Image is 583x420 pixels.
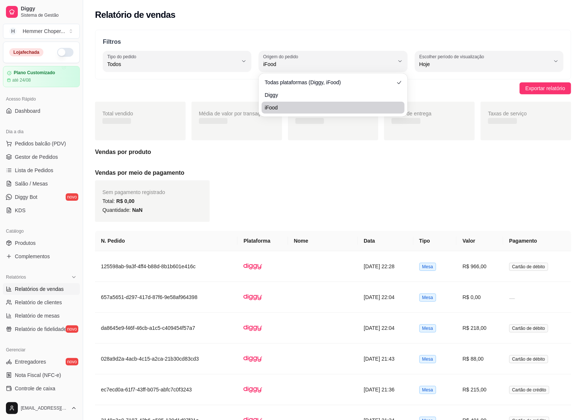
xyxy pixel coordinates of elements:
[15,140,66,147] span: Pedidos balcão (PDV)
[102,198,134,204] span: Total:
[456,251,503,282] td: R$ 966,00
[358,282,413,313] td: [DATE] 22:04
[419,60,550,68] span: Hoje
[3,225,80,237] div: Catálogo
[15,358,46,365] span: Entregadores
[3,344,80,356] div: Gerenciar
[95,251,238,282] td: 125598ab-9a3f-4ff4-b88d-8b1b601e416c
[95,344,238,374] td: 028a9d2a-4acb-4c15-a2ca-21b30cd83cd3
[95,148,571,157] h5: Vendas por produto
[199,111,266,117] span: Média de valor por transação
[509,263,548,271] span: Cartão de débito
[57,48,73,57] button: Alterar Status
[238,231,288,251] th: Plataforma
[3,93,80,105] div: Acesso Rápido
[3,24,80,39] button: Select a team
[509,386,549,394] span: Cartão de crédito
[102,207,143,213] span: Quantidade:
[243,350,262,368] img: diggy
[392,111,431,117] span: Taxas de entrega
[95,282,238,313] td: 657a5651-d297-417d-87f6-9e58af964398
[95,9,176,21] h2: Relatório de vendas
[456,231,503,251] th: Valor
[288,231,358,251] th: Nome
[95,374,238,405] td: ec7ecd0a-61f7-43ff-b075-abfc7c0f3243
[14,70,55,76] article: Plano Customizado
[15,285,64,293] span: Relatórios de vendas
[525,84,565,92] span: Exportar relatório
[503,231,571,251] th: Pagamento
[15,153,58,161] span: Gestor de Pedidos
[103,37,563,46] p: Filtros
[243,257,262,276] img: diggy
[15,299,62,306] span: Relatório de clientes
[419,324,436,332] span: Mesa
[509,355,548,363] span: Cartão de débito
[6,274,26,280] span: Relatórios
[413,231,457,251] th: Tipo
[265,79,394,86] span: Todas plataformas (Diggy, iFood)
[95,313,238,344] td: da8645e9-f46f-46cb-a1c5-c409454f57a7
[358,251,413,282] td: [DATE] 22:28
[15,325,66,333] span: Relatório de fidelidade
[419,263,436,271] span: Mesa
[21,405,68,411] span: [EMAIL_ADDRESS][DOMAIN_NAME]
[132,207,143,213] span: NaN
[15,312,60,319] span: Relatório de mesas
[9,27,17,35] span: H
[9,48,43,56] div: Loja fechada
[456,374,503,405] td: R$ 215,00
[21,6,77,12] span: Diggy
[12,77,31,83] article: até 24/08
[15,239,36,247] span: Produtos
[263,53,301,60] label: Origem do pedido
[23,27,65,35] div: Hemmer Choper ...
[95,231,238,251] th: N. Pedido
[488,111,527,117] span: Taxas de serviço
[15,371,61,379] span: Nota Fiscal (NFC-e)
[456,282,503,313] td: R$ 0,00
[243,380,262,399] img: diggy
[419,53,487,60] label: Escolher período de visualização
[358,313,413,344] td: [DATE] 22:04
[107,53,139,60] label: Tipo do pedido
[243,288,262,306] img: diggy
[15,107,40,115] span: Dashboard
[3,126,80,138] div: Dia a dia
[265,104,394,111] span: iFood
[102,189,165,195] span: Sem pagamento registrado
[419,355,436,363] span: Mesa
[419,293,436,302] span: Mesa
[358,231,413,251] th: Data
[116,198,134,204] span: R$ 0,00
[419,386,436,394] span: Mesa
[15,253,50,260] span: Complementos
[358,344,413,374] td: [DATE] 21:43
[509,324,548,332] span: Cartão de débito
[102,111,133,117] span: Total vendido
[15,207,26,214] span: KDS
[21,12,77,18] span: Sistema de Gestão
[456,313,503,344] td: R$ 218,00
[15,193,37,201] span: Diggy Bot
[15,385,55,392] span: Controle de caixa
[15,180,48,187] span: Salão / Mesas
[15,167,53,174] span: Lista de Pedidos
[265,91,394,99] span: Diggy
[107,60,238,68] span: Todos
[263,60,394,68] span: iFood
[243,319,262,337] img: diggy
[358,374,413,405] td: [DATE] 21:36
[95,168,571,177] h5: Vendas por meio de pagamento
[456,344,503,374] td: R$ 88,00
